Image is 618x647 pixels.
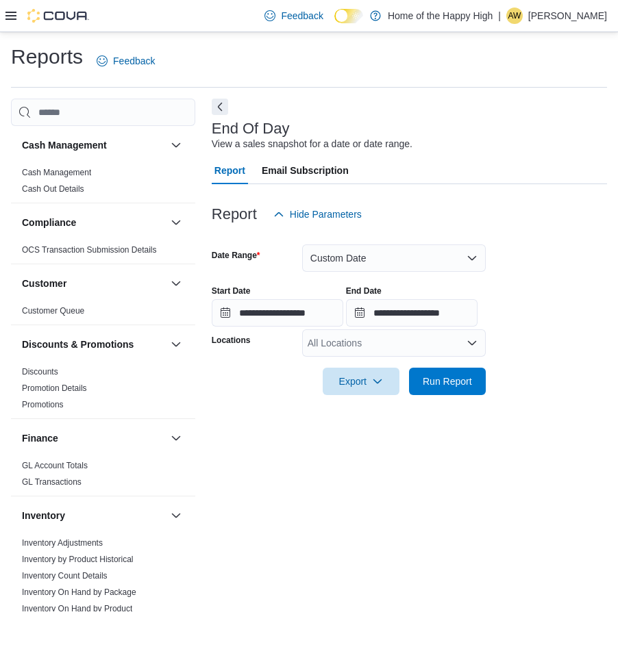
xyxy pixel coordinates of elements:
span: Inventory Count Details [22,570,108,581]
button: Compliance [168,214,184,231]
input: Dark Mode [334,9,363,23]
div: Discounts & Promotions [11,364,195,418]
a: Inventory On Hand by Package [22,587,136,597]
span: Cash Out Details [22,183,84,194]
span: Inventory Adjustments [22,537,103,548]
button: Run Report [409,368,486,395]
a: Inventory by Product Historical [22,555,134,564]
a: GL Account Totals [22,461,88,470]
button: Customer [22,277,165,290]
span: Export [331,368,391,395]
div: Cash Management [11,164,195,203]
h3: Cash Management [22,138,107,152]
span: GL Account Totals [22,460,88,471]
button: Inventory [22,509,165,522]
button: Custom Date [302,244,486,272]
h3: Customer [22,277,66,290]
div: Alexia Williams [506,8,523,24]
div: Finance [11,457,195,496]
label: End Date [346,286,382,296]
span: Email Subscription [262,157,349,184]
label: Date Range [212,250,260,261]
a: Promotion Details [22,383,87,393]
a: Promotions [22,400,64,409]
div: Compliance [11,242,195,264]
button: Discounts & Promotions [168,336,184,353]
a: Inventory Adjustments [22,538,103,548]
span: Customer Queue [22,305,84,316]
a: Cash Out Details [22,184,84,194]
button: Finance [22,431,165,445]
p: [PERSON_NAME] [528,8,607,24]
span: Cash Management [22,167,91,178]
span: Promotion Details [22,383,87,394]
a: Inventory On Hand by Product [22,604,132,613]
span: Report [214,157,245,184]
img: Cova [27,9,89,23]
a: OCS Transaction Submission Details [22,245,157,255]
button: Hide Parameters [268,201,367,228]
span: GL Transactions [22,477,82,487]
div: View a sales snapshot for a date or date range. [212,137,412,151]
span: Inventory On Hand by Product [22,603,132,614]
span: Inventory On Hand by Package [22,587,136,598]
label: Locations [212,335,251,346]
button: Cash Management [168,137,184,153]
h1: Reports [11,43,83,71]
span: Hide Parameters [290,207,362,221]
button: Open list of options [467,338,478,348]
h3: Report [212,206,257,223]
a: Inventory Count Details [22,571,108,581]
h3: Finance [22,431,58,445]
span: Run Report [423,375,472,388]
span: Feedback [281,9,323,23]
button: Compliance [22,216,165,229]
a: GL Transactions [22,477,82,487]
p: | [498,8,501,24]
span: Promotions [22,399,64,410]
span: Discounts [22,366,58,377]
a: Cash Management [22,168,91,177]
button: Next [212,99,228,115]
a: Feedback [91,47,160,75]
button: Customer [168,275,184,292]
h3: Inventory [22,509,65,522]
a: Customer Queue [22,306,84,316]
h3: Compliance [22,216,76,229]
button: Cash Management [22,138,165,152]
span: OCS Transaction Submission Details [22,244,157,255]
span: Inventory by Product Historical [22,554,134,565]
h3: End Of Day [212,120,290,137]
button: Export [323,368,399,395]
span: Feedback [113,54,155,68]
button: Inventory [168,507,184,524]
button: Discounts & Promotions [22,338,165,351]
h3: Discounts & Promotions [22,338,134,351]
input: Press the down key to open a popover containing a calendar. [346,299,478,327]
button: Finance [168,430,184,446]
span: AW [508,8,521,24]
label: Start Date [212,286,251,296]
div: Customer [11,303,195,325]
a: Discounts [22,367,58,377]
p: Home of the Happy High [388,8,493,24]
a: Feedback [259,2,328,29]
span: Dark Mode [334,23,335,24]
input: Press the down key to open a popover containing a calendar. [212,299,343,327]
